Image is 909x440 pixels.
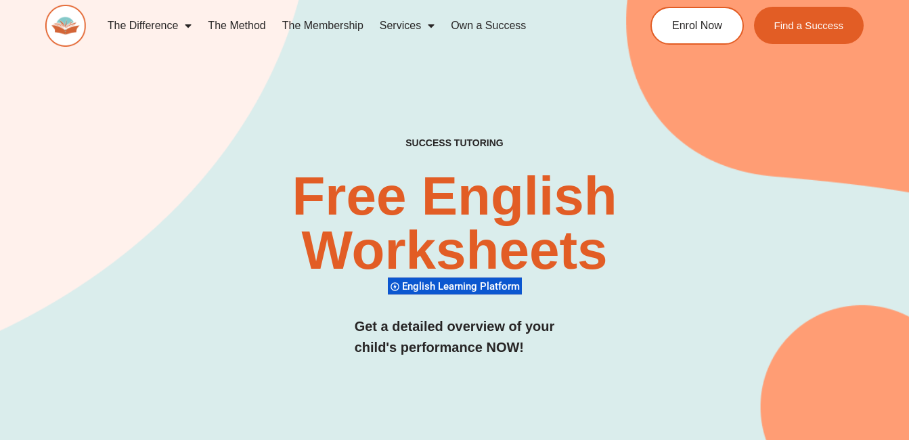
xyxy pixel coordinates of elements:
span: Find a Success [774,20,843,30]
a: Find a Success [753,7,864,44]
a: Services [372,10,443,41]
span: English Learning Platform [402,280,524,292]
a: The Difference [99,10,200,41]
a: The Method [200,10,273,41]
a: Enrol Now [650,7,744,45]
h4: SUCCESS TUTORING​ [334,137,576,149]
a: Own a Success [443,10,534,41]
h3: Get a detailed overview of your child's performance NOW! [355,316,555,358]
h2: Free English Worksheets​ [185,169,725,278]
a: The Membership [274,10,372,41]
div: English Learning Platform [388,277,522,295]
span: Enrol Now [672,20,722,31]
nav: Menu [99,10,604,41]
